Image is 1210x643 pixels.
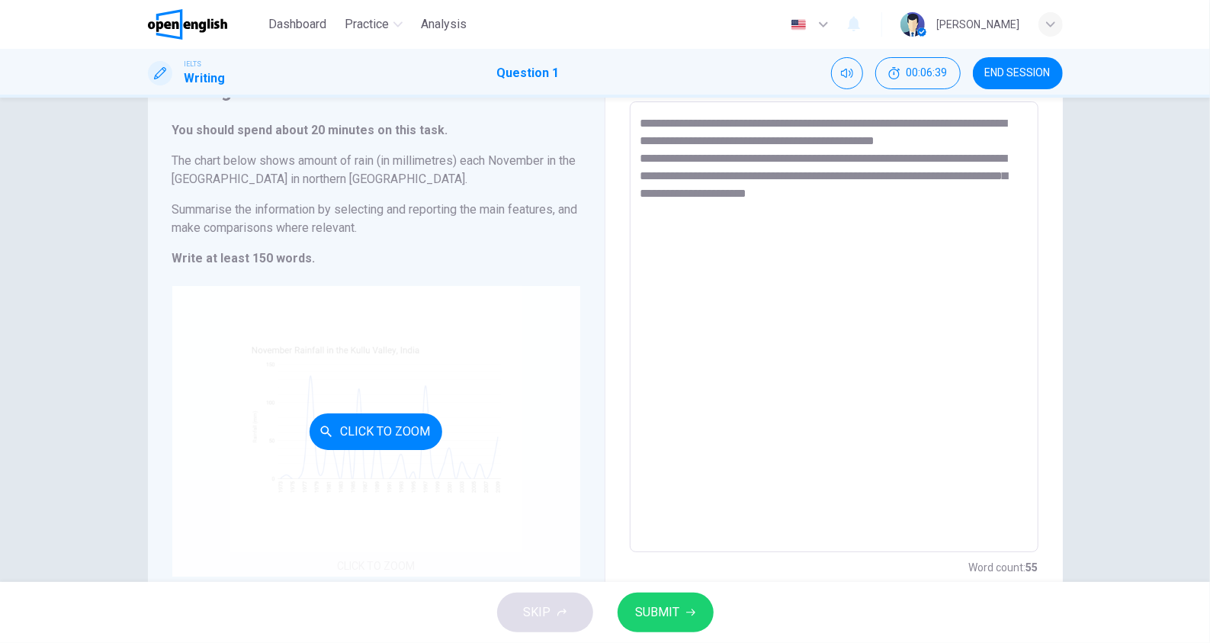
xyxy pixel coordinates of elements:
img: Profile picture [900,12,925,37]
button: Dashboard [262,11,332,38]
strong: 55 [1026,561,1038,574]
h6: Summarise the information by selecting and reporting the main features, and make comparisons wher... [172,201,580,237]
h1: Writing [185,69,226,88]
div: [PERSON_NAME] [937,15,1020,34]
div: Hide [875,57,961,89]
h1: Question 1 [497,64,560,82]
h6: The chart below shows amount of rain (in millimetres) each November in the [GEOGRAPHIC_DATA] in n... [172,152,580,188]
button: END SESSION [973,57,1063,89]
span: Practice [345,15,389,34]
h6: You should spend about 20 minutes on this task. [172,121,580,140]
a: OpenEnglish logo [148,9,263,40]
button: Analysis [415,11,473,38]
button: Practice [339,11,409,38]
span: 00:06:39 [907,67,948,79]
img: en [789,19,808,31]
div: Mute [831,57,863,89]
span: END SESSION [985,67,1051,79]
span: Dashboard [268,15,326,34]
span: SUBMIT [636,602,680,623]
img: OpenEnglish logo [148,9,228,40]
h6: Word count : [969,558,1038,577]
button: 00:06:39 [875,57,961,89]
button: Click to Zoom [310,413,442,450]
span: Analysis [421,15,467,34]
strong: Write at least 150 words. [172,251,316,265]
span: IELTS [185,59,202,69]
button: SUBMIT [618,593,714,632]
